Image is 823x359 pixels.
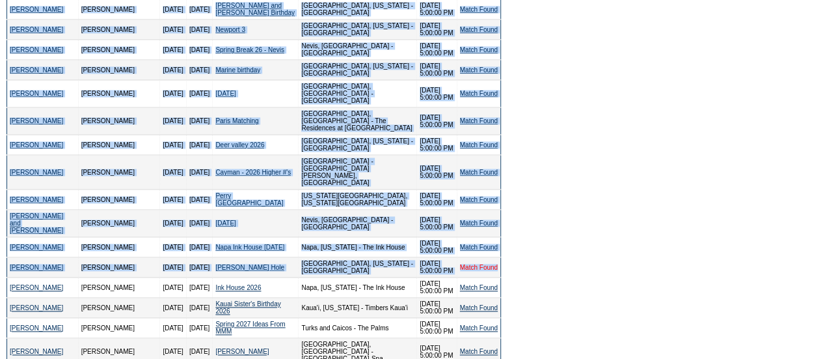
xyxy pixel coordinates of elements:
td: [DATE] [160,318,186,338]
a: Match Found [460,196,498,203]
a: Napa Ink House [DATE] [215,244,284,251]
a: Cayman - 2026 Higher #'s [215,169,291,176]
td: [PERSON_NAME] [78,318,160,338]
a: [PERSON_NAME] [10,117,63,124]
td: [DATE] [186,210,212,237]
td: [DATE] [160,190,186,210]
td: [GEOGRAPHIC_DATA], [US_STATE] - [GEOGRAPHIC_DATA] [299,60,417,80]
td: [GEOGRAPHIC_DATA], [GEOGRAPHIC_DATA] - The Residences at [GEOGRAPHIC_DATA] [299,108,417,135]
a: Spring 2027 Ideas From MMM [215,321,285,335]
td: [DATE] [186,108,212,135]
td: [DATE] 5:00:00 PM [417,80,457,108]
td: [DATE] [186,155,212,190]
td: [PERSON_NAME] [78,80,160,108]
a: Match Found [460,117,498,124]
a: [PERSON_NAME] [10,264,63,271]
a: Match Found [460,141,498,149]
a: [PERSON_NAME] [10,304,63,311]
td: [PERSON_NAME] [78,298,160,318]
td: [DATE] [186,237,212,257]
td: Napa, [US_STATE] - The Ink House [299,237,417,257]
td: Turks and Caicos - The Palms [299,318,417,338]
a: Match Found [460,90,498,97]
a: [DATE] [215,220,236,227]
td: [PERSON_NAME] [78,20,160,40]
td: [DATE] [186,298,212,318]
a: Match Found [460,284,498,291]
td: [DATE] [160,298,186,318]
a: Deer valley 2026 [215,141,264,149]
td: [PERSON_NAME] [78,257,160,278]
td: [DATE] 5:00:00 PM [417,318,457,338]
td: [DATE] 5:00:00 PM [417,278,457,298]
a: [PERSON_NAME] [10,26,63,33]
td: [DATE] [160,135,186,155]
td: [DATE] 5:00:00 PM [417,237,457,257]
td: [PERSON_NAME] [78,60,160,80]
td: [PERSON_NAME] [78,40,160,60]
td: [GEOGRAPHIC_DATA], [US_STATE] - [GEOGRAPHIC_DATA] [299,257,417,278]
td: [PERSON_NAME] [78,108,160,135]
a: [PERSON_NAME] [10,141,63,149]
td: [DATE] 5:00:00 PM [417,40,457,60]
a: [PERSON_NAME] [10,348,63,355]
a: Match Found [460,264,498,271]
td: [US_STATE][GEOGRAPHIC_DATA], [US_STATE][GEOGRAPHIC_DATA] [299,190,417,210]
a: Match Found [460,304,498,311]
a: Marine birthday [215,66,260,74]
td: [DATE] [160,108,186,135]
a: [PERSON_NAME] [10,196,63,203]
td: [DATE] [160,20,186,40]
a: Match Found [460,26,498,33]
td: [DATE] 5:00:00 PM [417,20,457,40]
td: [DATE] [160,80,186,108]
td: Nevis, [GEOGRAPHIC_DATA] - [GEOGRAPHIC_DATA] [299,40,417,60]
td: [PERSON_NAME] [78,237,160,257]
a: [PERSON_NAME] and [PERSON_NAME] Birthday [215,2,295,16]
a: Paris Matching [215,117,258,124]
a: [PERSON_NAME] [10,6,63,13]
td: [DATE] [186,257,212,278]
a: [PERSON_NAME] and [PERSON_NAME] [10,212,63,234]
a: Spring Break 26 - Nevis [215,46,284,53]
a: [PERSON_NAME] [10,90,63,97]
td: [DATE] [186,190,212,210]
a: Match Found [460,348,498,355]
a: Match Found [460,46,498,53]
td: [DATE] [160,60,186,80]
a: Match Found [460,324,498,332]
td: [PERSON_NAME] [78,210,160,237]
td: [DATE] [160,155,186,190]
td: [GEOGRAPHIC_DATA], [US_STATE] - [GEOGRAPHIC_DATA] [299,20,417,40]
a: Match Found [460,169,498,176]
td: [GEOGRAPHIC_DATA], [GEOGRAPHIC_DATA] - [GEOGRAPHIC_DATA] [299,80,417,108]
td: [DATE] [186,20,212,40]
a: Match Found [460,220,498,227]
td: [DATE] 5:00:00 PM [417,108,457,135]
td: [DATE] 5:00:00 PM [417,135,457,155]
td: Napa, [US_STATE] - The Ink House [299,278,417,298]
a: [PERSON_NAME] [10,169,63,176]
td: [DATE] [186,40,212,60]
a: [PERSON_NAME] [10,284,63,291]
td: [GEOGRAPHIC_DATA], [US_STATE] - [GEOGRAPHIC_DATA] [299,135,417,155]
a: [PERSON_NAME] [10,46,63,53]
td: [PERSON_NAME] [78,135,160,155]
td: [DATE] 5:00:00 PM [417,210,457,237]
td: [DATE] [186,80,212,108]
td: [DATE] [186,318,212,338]
td: [GEOGRAPHIC_DATA] - [GEOGRAPHIC_DATA][PERSON_NAME], [GEOGRAPHIC_DATA] [299,155,417,190]
a: Perry [GEOGRAPHIC_DATA] [215,192,283,207]
a: [PERSON_NAME] [10,66,63,74]
td: [PERSON_NAME] [78,278,160,298]
a: [PERSON_NAME] [215,348,269,355]
td: [DATE] [160,257,186,278]
td: [DATE] [160,40,186,60]
td: [PERSON_NAME] [78,155,160,190]
a: Match Found [460,66,498,74]
td: [DATE] [160,237,186,257]
a: Match Found [460,6,498,13]
a: Kauai Sister's Birthday 2026 [215,300,280,315]
td: Kaua'i, [US_STATE] - Timbers Kaua'i [299,298,417,318]
a: Newport 3 [215,26,245,33]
